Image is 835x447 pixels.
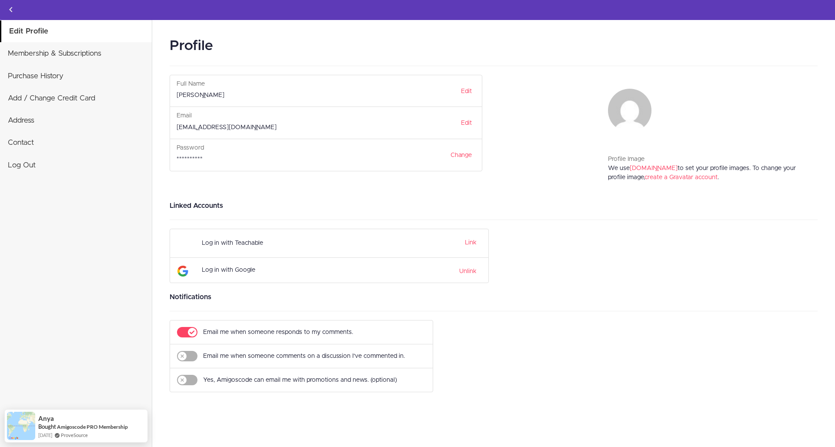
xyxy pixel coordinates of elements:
[608,164,811,192] div: We use to set your profile images. To change your profile image, .
[645,174,718,180] a: create a Gravatar account
[177,324,426,340] form: Email me when someone responds to my comments.
[459,266,477,276] a: Unlink
[465,240,477,246] a: Link
[1,20,152,42] a: Edit Profile
[202,262,399,278] div: Log in with Google
[177,372,426,388] form: Yes, Amigoscode can email me with promotions and news. (optional)
[177,143,204,153] label: Password
[170,292,818,302] h3: Notifications
[455,116,478,130] a: Edit
[608,155,811,164] div: Profile Image
[6,4,16,15] svg: Back to courses
[57,424,128,430] a: Amigoscode PRO Membership
[462,237,477,248] button: Link
[177,266,188,277] img: Google Logo
[445,148,478,163] a: Change
[177,80,205,89] label: Full Name
[202,235,399,251] div: Log in with Teachable
[630,165,678,171] a: [DOMAIN_NAME]
[38,431,52,439] span: [DATE]
[455,84,478,99] a: Edit
[177,91,224,100] label: [PERSON_NAME]
[170,36,818,57] h2: Profile
[177,123,277,132] label: [EMAIL_ADDRESS][DOMAIN_NAME]
[61,431,88,439] a: ProveSource
[177,111,192,120] label: Email
[170,200,818,211] h3: Linked Accounts
[608,89,651,132] img: mwizalaura12@gmail.com
[177,348,426,364] form: Email me when someone comments on a discussion I've commented in.
[38,415,54,422] span: Anya
[38,423,56,430] span: Bought
[7,412,35,440] img: provesource social proof notification image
